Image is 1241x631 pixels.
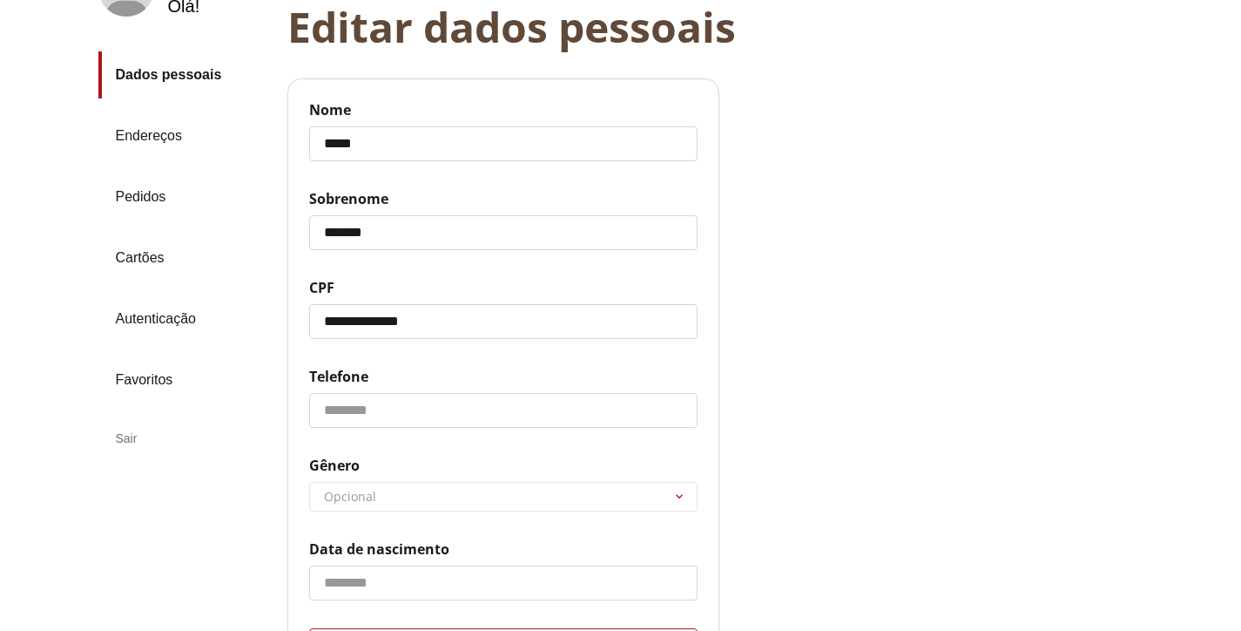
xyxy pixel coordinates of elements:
[287,3,1178,51] div: Editar dados pessoais
[98,417,273,459] div: Sair
[98,173,273,221] a: Pedidos
[98,234,273,282] a: Cartões
[98,356,273,404] a: Favoritos
[309,126,698,161] input: Nome
[309,393,698,428] input: Telefone
[98,295,273,343] a: Autenticação
[309,278,698,297] span: CPF
[98,51,273,98] a: Dados pessoais
[309,189,698,208] span: Sobrenome
[309,566,698,600] input: Data de nascimento
[309,367,698,386] span: Telefone
[98,112,273,159] a: Endereços
[309,456,698,475] span: Gênero
[309,215,698,250] input: Sobrenome
[309,539,698,559] span: Data de nascimento
[309,304,698,339] input: CPF
[309,100,698,119] span: Nome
